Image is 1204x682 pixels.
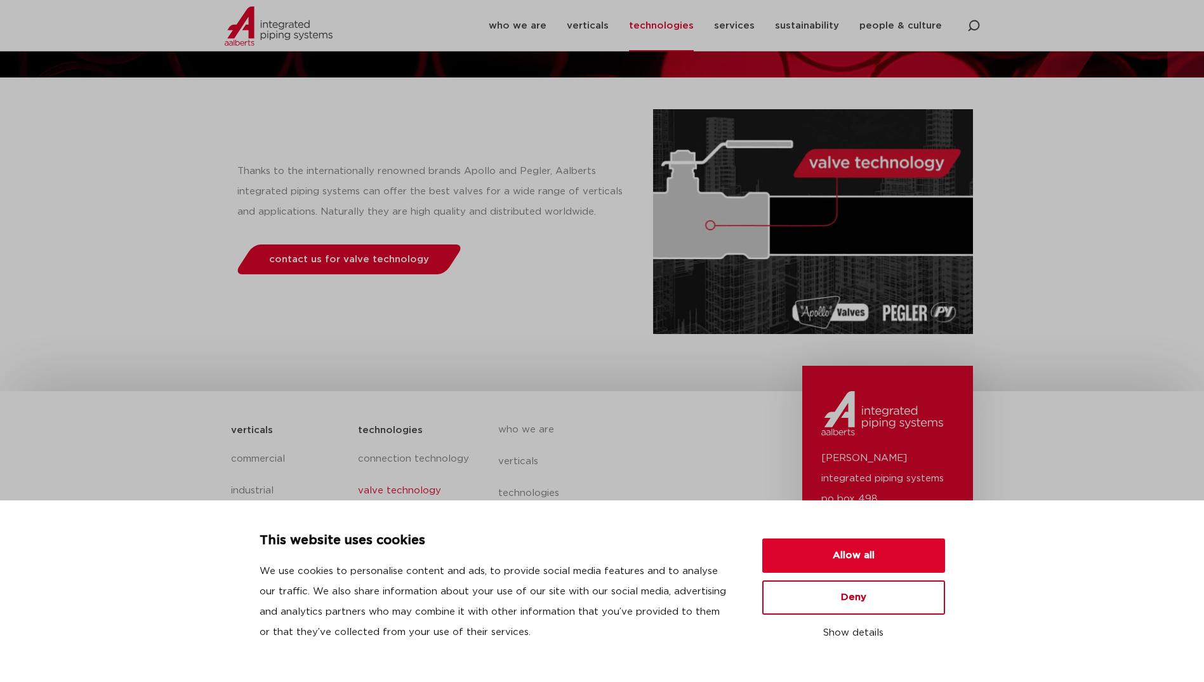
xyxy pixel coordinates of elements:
[498,414,731,446] a: who we are
[231,475,346,507] a: industrial
[234,244,464,274] a: contact us for valve technology
[358,475,472,507] a: valve technology
[498,478,731,509] a: technologies
[498,414,731,636] nav: Menu
[498,446,731,478] a: verticals
[762,580,945,615] button: Deny
[237,161,628,222] p: Thanks to the internationally renowned brands Apollo and Pegler, Aalberts integrated piping syste...
[762,538,945,573] button: Allow all
[358,443,472,475] a: connection technology
[821,448,954,550] p: [PERSON_NAME] integrated piping systems po box 498 1200 AL Hilversum the [GEOGRAPHIC_DATA]
[358,443,472,570] nav: Menu
[231,443,346,475] a: commercial
[260,561,732,643] p: We use cookies to personalise content and ads, to provide social media features and to analyse ou...
[358,420,423,441] h5: technologies
[260,531,732,551] p: This website uses cookies
[231,420,273,441] h5: verticals
[269,255,429,264] span: contact us for valve technology
[762,622,945,644] button: Show details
